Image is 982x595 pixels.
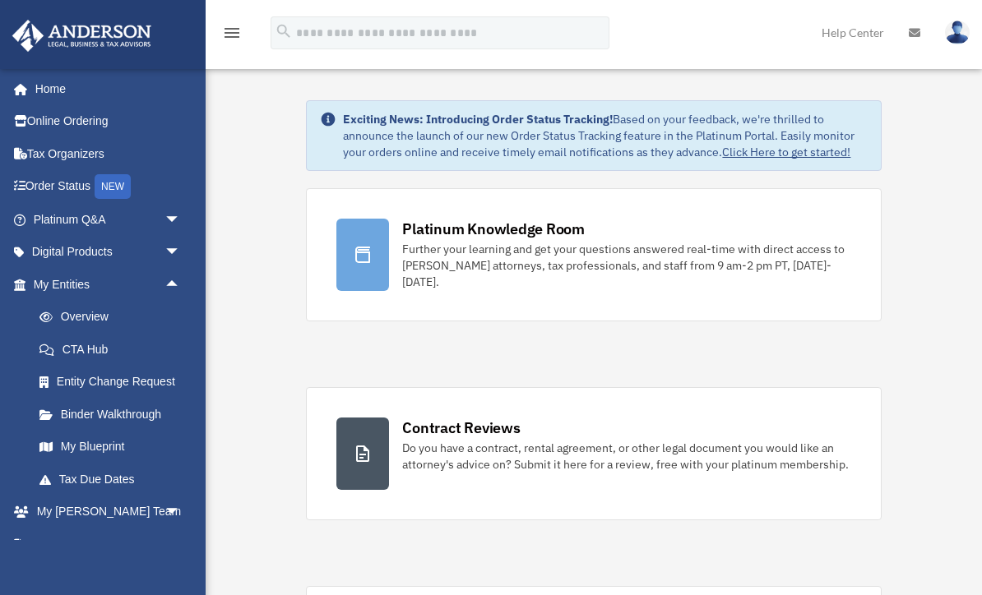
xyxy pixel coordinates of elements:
[12,496,206,528] a: My [PERSON_NAME] Teamarrow_drop_down
[12,170,206,204] a: Order StatusNEW
[164,528,197,561] span: arrow_drop_down
[23,366,206,399] a: Entity Change Request
[23,333,206,366] a: CTA Hub
[164,496,197,529] span: arrow_drop_down
[23,301,206,334] a: Overview
[95,174,131,199] div: NEW
[402,417,520,438] div: Contract Reviews
[402,219,585,239] div: Platinum Knowledge Room
[306,188,881,321] a: Platinum Knowledge Room Further your learning and get your questions answered real-time with dire...
[12,105,206,138] a: Online Ordering
[306,387,881,520] a: Contract Reviews Do you have a contract, rental agreement, or other legal document you would like...
[222,29,242,43] a: menu
[164,236,197,270] span: arrow_drop_down
[402,440,850,473] div: Do you have a contract, rental agreement, or other legal document you would like an attorney's ad...
[7,20,156,52] img: Anderson Advisors Platinum Portal
[164,203,197,237] span: arrow_drop_down
[343,111,867,160] div: Based on your feedback, we're thrilled to announce the launch of our new Order Status Tracking fe...
[23,463,206,496] a: Tax Due Dates
[343,112,613,127] strong: Exciting News: Introducing Order Status Tracking!
[222,23,242,43] i: menu
[722,145,850,159] a: Click Here to get started!
[12,268,206,301] a: My Entitiesarrow_drop_up
[12,72,197,105] a: Home
[23,398,206,431] a: Binder Walkthrough
[12,528,206,560] a: My Documentsarrow_drop_down
[12,236,206,269] a: Digital Productsarrow_drop_down
[275,22,293,40] i: search
[164,268,197,302] span: arrow_drop_up
[945,21,970,44] img: User Pic
[23,431,206,464] a: My Blueprint
[12,137,206,170] a: Tax Organizers
[12,203,206,236] a: Platinum Q&Aarrow_drop_down
[402,241,850,290] div: Further your learning and get your questions answered real-time with direct access to [PERSON_NAM...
